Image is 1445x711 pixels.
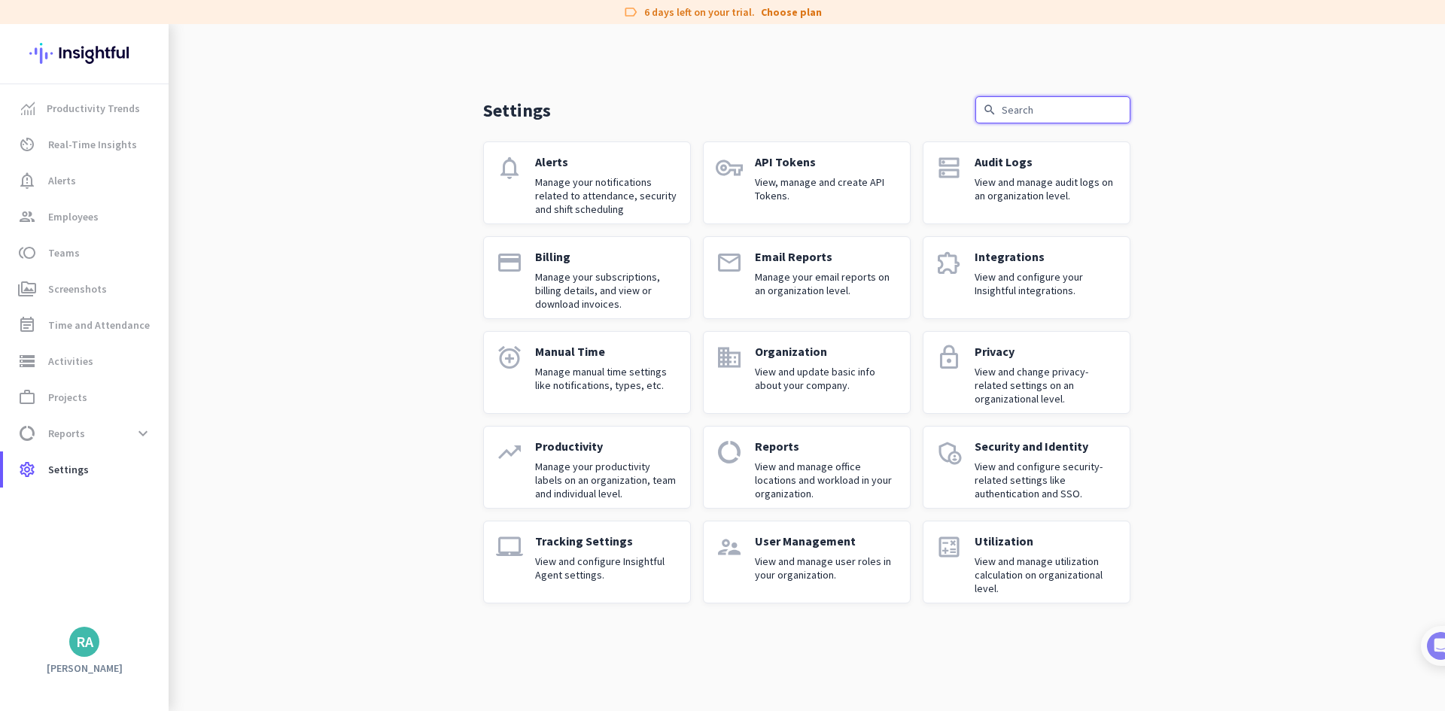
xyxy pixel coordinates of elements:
i: laptop_mac [496,533,523,561]
h1: Tasks [128,7,176,32]
p: Manage manual time settings like notifications, types, etc. [535,365,678,392]
i: data_usage [716,439,743,466]
p: Manual Time [535,344,678,359]
span: Reports [48,424,85,442]
a: av_timerReal-Time Insights [3,126,169,163]
i: label [623,5,638,20]
a: notificationsAlertsManage your notifications related to attendance, security and shift scheduling [483,141,691,224]
i: trending_up [496,439,523,466]
i: perm_media [18,280,36,298]
a: settingsSettings [3,451,169,488]
span: Teams [48,244,80,262]
span: Screenshots [48,280,107,298]
p: Privacy [975,344,1118,359]
img: menu-item [21,102,35,115]
a: storageActivities [3,343,169,379]
p: Security and Identity [975,439,1118,454]
a: work_outlineProjects [3,379,169,415]
a: laptop_macTracking SettingsView and configure Insightful Agent settings. [483,521,691,603]
div: It's time to add your employees! This is crucial since Insightful will start collecting their act... [58,287,262,350]
button: Tasks [226,469,301,530]
p: Email Reports [755,249,898,264]
a: paymentBillingManage your subscriptions, billing details, and view or download invoices. [483,236,691,319]
span: Home [22,507,53,518]
a: emailEmail ReportsManage your email reports on an organization level. [703,236,911,319]
a: Choose plan [761,5,822,20]
p: View, manage and create API Tokens. [755,175,898,202]
span: Settings [48,460,89,479]
a: menu-itemProductivity Trends [3,90,169,126]
p: View and manage utilization calculation on organizational level. [975,555,1118,595]
img: Insightful logo [29,24,139,83]
span: Tasks [247,507,279,518]
i: storage [18,352,36,370]
p: View and configure your Insightful integrations. [975,270,1118,297]
p: Audit Logs [975,154,1118,169]
span: Activities [48,352,93,370]
span: Projects [48,388,87,406]
p: Manage your productivity labels on an organization, team and individual level. [535,460,678,500]
a: domainOrganizationView and update basic info about your company. [703,331,911,414]
div: Close [264,6,291,33]
a: perm_mediaScreenshots [3,271,169,307]
a: admin_panel_settingsSecurity and IdentityView and configure security-related settings like authen... [923,426,1130,509]
i: domain [716,344,743,371]
div: 🎊 Welcome to Insightful! 🎊 [21,58,280,112]
p: View and change privacy-related settings on an organizational level. [975,365,1118,406]
span: Time and Attendance [48,316,150,334]
i: vpn_key [716,154,743,181]
button: Add your employees [58,362,203,392]
i: group [18,208,36,226]
p: Manage your subscriptions, billing details, and view or download invoices. [535,270,678,311]
p: Productivity [535,439,678,454]
div: [PERSON_NAME] from Insightful [84,162,248,177]
i: payment [496,249,523,276]
p: View and update basic info about your company. [755,365,898,392]
a: data_usageReportsView and manage office locations and workload in your organization. [703,426,911,509]
button: Help [151,469,226,530]
span: Real-Time Insights [48,135,137,153]
i: data_usage [18,424,36,442]
i: calculate [935,533,963,561]
p: View and configure Insightful Agent settings. [535,555,678,582]
p: About 10 minutes [192,198,286,214]
a: event_noteTime and Attendance [3,307,169,343]
i: notifications [496,154,523,181]
a: groupEmployees [3,199,169,235]
a: calculateUtilizationView and manage utilization calculation on organizational level. [923,521,1130,603]
p: Settings [483,99,551,122]
p: User Management [755,533,898,548]
a: supervisor_accountUser ManagementView and manage user roles in your organization. [703,521,911,603]
input: Search [975,96,1130,123]
p: Billing [535,249,678,264]
i: toll [18,244,36,262]
a: alarm_addManual TimeManage manual time settings like notifications, types, etc. [483,331,691,414]
span: Messages [87,507,139,518]
button: Messages [75,469,151,530]
p: Organization [755,344,898,359]
p: View and manage audit logs on an organization level. [975,175,1118,202]
p: Manage your email reports on an organization level. [755,270,898,297]
a: tollTeams [3,235,169,271]
i: notification_important [18,172,36,190]
a: dnsAudit LogsView and manage audit logs on an organization level. [923,141,1130,224]
i: search [983,103,996,117]
i: settings [18,460,36,479]
div: 2Initial tracking settings and how to edit them [28,428,273,463]
i: event_note [18,316,36,334]
span: Productivity Trends [47,99,140,117]
span: Help [176,507,200,518]
div: 1Add employees [28,257,273,281]
p: View and manage user roles in your organization. [755,555,898,582]
i: supervisor_account [716,533,743,561]
p: Integrations [975,249,1118,264]
div: Add employees [58,262,255,277]
div: You're just a few steps away from completing the essential app setup [21,112,280,148]
i: dns [935,154,963,181]
a: lockPrivacyView and change privacy-related settings on an organizational level. [923,331,1130,414]
p: Tracking Settings [535,533,678,548]
i: extension [935,249,963,276]
i: alarm_add [496,344,523,371]
a: data_usageReportsexpand_more [3,415,169,451]
img: Profile image for Tamara [53,157,78,181]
